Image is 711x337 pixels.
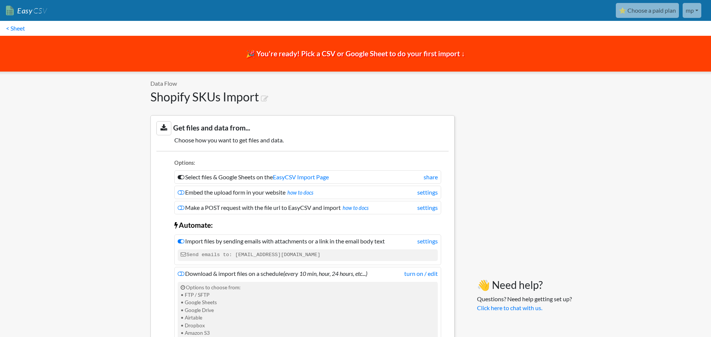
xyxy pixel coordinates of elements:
p: Questions? Need help getting set up? [477,295,572,312]
a: settings [417,237,438,246]
li: Select files & Google Sheets on the [174,170,441,184]
a: how to docs [287,189,314,196]
a: mp [683,3,701,18]
li: Import files by sending emails with attachments or a link in the email body text [174,234,441,265]
a: settings [417,203,438,212]
li: Embed the upload form in your website [174,186,441,199]
a: Click here to chat with us. [477,304,542,311]
h5: Choose how you want to get files and data. [156,136,449,144]
a: EasyCSV [6,3,47,18]
a: share [424,173,438,182]
i: (every 10 min, hour, 24 hours, etc...) [283,270,367,277]
a: how to docs [343,205,369,211]
code: Send emails to: [EMAIL_ADDRESS][DOMAIN_NAME] [178,249,438,261]
p: Data Flow [150,79,455,88]
li: Automate: [174,216,441,233]
span: CSV [32,6,47,15]
h3: Get files and data from... [156,121,449,135]
span: 🎉 You're ready! Pick a CSV or Google Sheet to do your first import ↓ [246,49,465,58]
a: ⭐ Choose a paid plan [616,3,679,18]
li: Options: [174,159,441,169]
a: settings [417,188,438,197]
h1: Shopify SKUs Import [150,90,455,104]
a: turn on / edit [404,269,438,278]
h3: 👋 Need help? [477,279,572,292]
a: EasyCSV Import Page [273,173,329,180]
li: Make a POST request with the file url to EasyCSV and import [174,201,441,214]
